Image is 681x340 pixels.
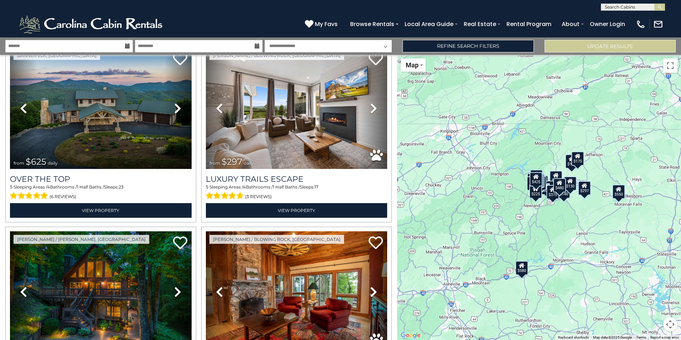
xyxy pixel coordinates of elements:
div: $215 [534,176,546,190]
span: 5 [10,184,12,190]
span: $297 [222,156,242,167]
img: mail-regular-white.png [653,19,663,29]
div: $130 [564,176,577,191]
div: $550 [612,185,625,199]
a: Real Estate [460,18,500,30]
span: 4 [243,184,246,190]
span: Map [406,61,419,69]
div: $175 [571,151,584,166]
div: $140 [557,184,570,199]
a: Terms (opens in new tab) [636,335,646,339]
a: About [558,18,583,30]
span: (3 reviews) [245,192,272,201]
span: from [209,160,220,166]
div: $125 [530,170,543,184]
a: Open this area in Google Maps (opens a new window) [399,331,422,340]
span: (6 reviews) [50,192,76,201]
div: $480 [553,178,566,192]
a: Local Area Guide [401,18,457,30]
img: thumbnail_167153549.jpeg [10,47,192,169]
span: daily [244,160,254,166]
div: $165 [531,174,544,188]
span: 5 [206,184,208,190]
a: My Favs [305,20,339,29]
img: thumbnail_168695581.jpeg [206,47,388,169]
div: Sleeping Areas / Bathrooms / Sleeps: [10,184,192,201]
a: View Property [206,203,388,218]
a: Add to favorites [369,236,383,251]
button: Keyboard shortcuts [558,335,589,340]
span: 17 [314,184,318,190]
a: Over The Top [10,174,192,184]
a: Add to favorites [173,236,187,251]
a: View Property [10,203,192,218]
span: 1 Half Baths / [273,184,300,190]
a: Banner Elk, [GEOGRAPHIC_DATA] [14,51,100,60]
a: [PERSON_NAME] / Blowing Rock, [GEOGRAPHIC_DATA] [209,51,344,60]
button: Change map style [401,58,426,72]
img: White-1-2.png [18,14,166,35]
a: [PERSON_NAME] / [PERSON_NAME], [GEOGRAPHIC_DATA] [14,235,149,244]
div: $580 [515,261,528,275]
div: Sleeping Areas / Bathrooms / Sleeps: [206,184,388,201]
a: Report a map error [650,335,679,339]
span: 1 Half Baths / [77,184,104,190]
div: $225 [529,184,542,199]
a: Rental Program [503,18,555,30]
a: [PERSON_NAME] / Blowing Rock, [GEOGRAPHIC_DATA] [209,235,344,244]
div: $349 [550,171,562,185]
div: $230 [541,181,554,195]
span: 4 [47,184,50,190]
div: $297 [578,181,591,195]
div: $230 [527,176,540,191]
img: Google [399,331,422,340]
a: Luxury Trails Escape [206,174,388,184]
button: Update Results [545,40,676,52]
a: Owner Login [586,18,629,30]
span: Map data ©2025 Google [593,335,632,339]
div: $425 [530,172,542,186]
button: Toggle fullscreen view [663,58,677,73]
span: from [14,160,24,166]
span: $625 [26,156,46,167]
span: My Favs [315,20,338,29]
img: phone-regular-white.png [636,19,646,29]
button: Map camera controls [663,317,677,331]
a: Browse Rentals [347,18,398,30]
div: $375 [546,185,559,199]
div: $175 [565,154,578,169]
a: Refine Search Filters [402,40,534,52]
a: Add to favorites [369,52,383,67]
div: $535 [530,173,543,187]
a: Add to favorites [173,52,187,67]
span: daily [48,160,58,166]
span: 23 [119,184,124,190]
